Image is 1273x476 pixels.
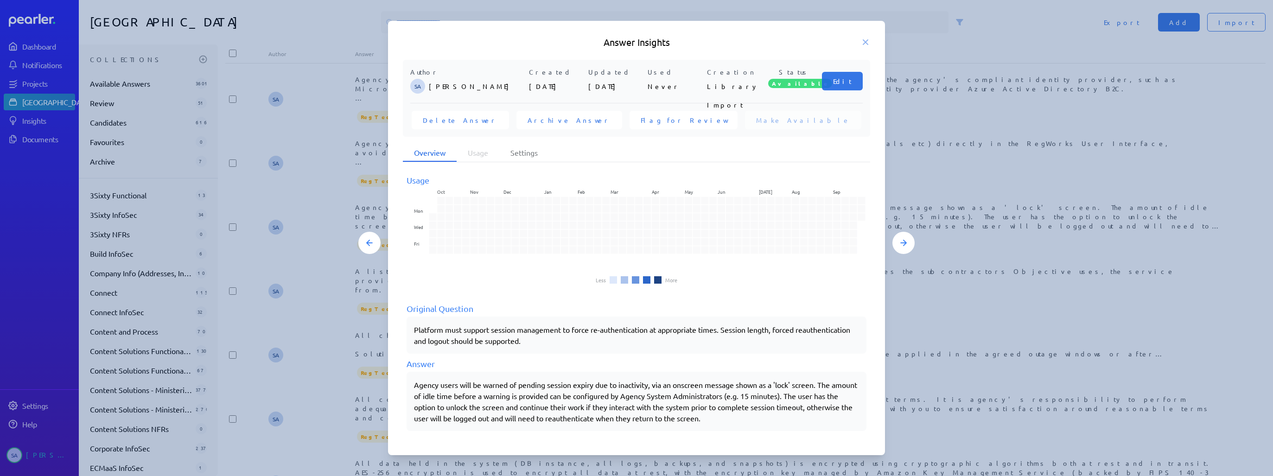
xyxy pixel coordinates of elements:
div: Agency users will be warned of pending session expiry due to inactivity, via an onscreen message ... [414,379,859,424]
h5: Answer Insights [403,36,870,49]
text: Aug [793,188,801,195]
li: Usage [457,144,499,162]
text: Mon [414,207,423,214]
p: Created [529,67,585,77]
text: Sep [834,188,841,195]
text: Dec [503,188,511,195]
li: Settings [499,144,549,162]
button: Archive Answer [516,111,622,129]
span: Archive Answer [528,115,611,125]
span: Available [768,79,832,88]
text: Feb [578,188,586,195]
text: Nov [471,188,479,195]
text: Apr [652,188,660,195]
text: [DATE] [760,188,773,195]
p: Used [648,67,703,77]
text: Jun [719,188,726,195]
button: Edit [822,72,863,90]
text: Mar [611,188,619,195]
div: Usage [407,174,866,186]
p: Status [766,67,822,77]
span: Edit [833,76,852,86]
span: Steve Ackermann [410,79,425,94]
li: Overview [403,144,457,162]
p: Updated [588,67,644,77]
p: Library Import [707,77,763,95]
div: Answer [407,357,866,370]
p: [DATE] [588,77,644,95]
p: Never [648,77,703,95]
li: More [665,277,677,283]
p: Author [410,67,525,77]
button: Previous Answer [358,232,381,254]
button: Next Answer [892,232,915,254]
p: Platform must support session management to force re-authentication at appropriate times. Session... [414,324,859,346]
p: [DATE] [529,77,585,95]
text: Jan [545,188,552,195]
button: Flag for Review [630,111,738,129]
text: Wed [414,223,423,230]
span: Flag for Review [641,115,726,125]
span: Delete Answer [423,115,498,125]
li: Less [596,277,606,283]
p: Creation [707,67,763,77]
div: Original Question [407,302,866,315]
p: [PERSON_NAME] [429,77,525,95]
text: May [685,188,694,195]
button: Delete Answer [412,111,509,129]
text: Fri [414,240,419,247]
text: Oct [437,188,445,195]
button: Make Available [745,111,861,129]
span: Make Available [756,115,850,125]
